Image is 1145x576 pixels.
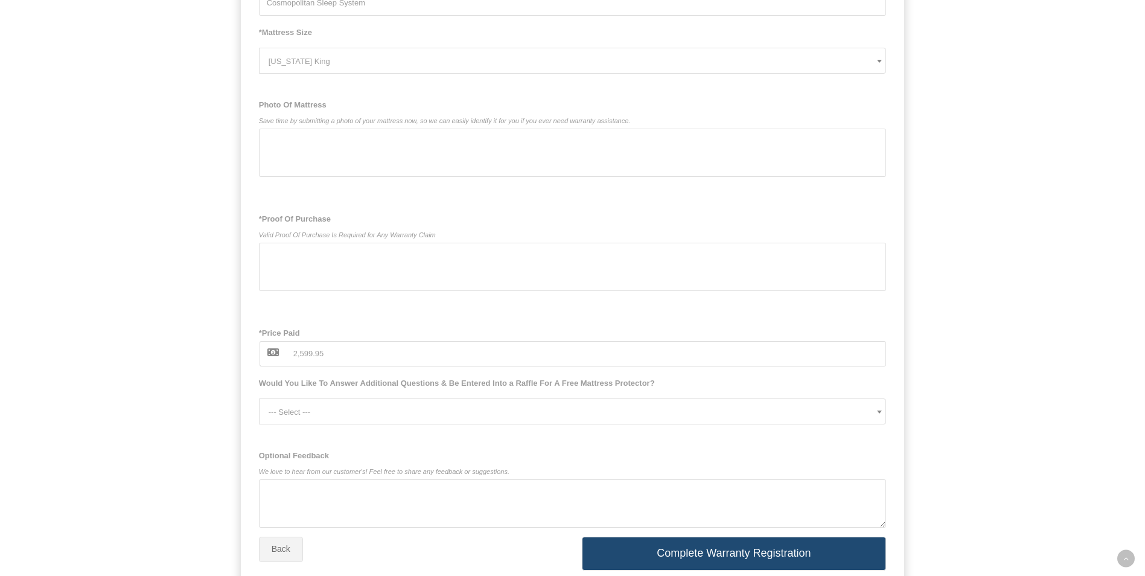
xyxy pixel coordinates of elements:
[259,464,887,479] small: We love to hear from our customer's! Feel free to share any feedback or suggestions.
[269,48,886,74] span: California King
[259,537,303,562] button: Back
[259,376,887,391] span: Would You Like To Answer Additional Questions & Be Entered Into a Raffle For A Free Mattress Prot...
[259,325,887,341] span: *Price Paid
[259,48,887,74] span: California King
[259,97,887,113] span: Photo Of Mattress
[259,113,887,129] small: Save time by submitting a photo of your mattress now, so we can easily identify it for you if you...
[259,227,887,243] small: Valid Proof Of Purchase Is Required for Any Warranty Claim
[259,25,887,40] span: *Mattress Size
[1117,550,1135,568] a: Back to top
[259,211,887,227] span: *Proof Of Purchase
[259,398,887,424] span: --- Select ---
[259,448,887,464] span: Optional Feedback
[269,399,886,425] span: --- Select ---
[582,537,887,571] button: Complete Warranty Registration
